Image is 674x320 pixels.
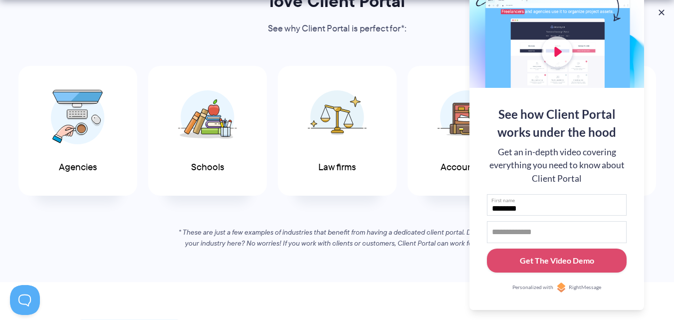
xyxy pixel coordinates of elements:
p: See why Client Portal is perfect for*: [209,21,466,36]
a: Law firms [278,66,397,196]
span: Agencies [59,162,97,173]
span: RightMessage [569,284,601,292]
span: Accountants [441,162,493,173]
span: Schools [191,162,224,173]
a: Personalized withRightMessage [487,283,627,293]
div: Get The Video Demo [520,255,594,267]
a: Schools [148,66,267,196]
input: First name [487,194,627,216]
button: Get The Video Demo [487,249,627,273]
div: Get an in-depth video covering everything you need to know about Client Portal [487,146,627,185]
iframe: Toggle Customer Support [10,285,40,315]
a: Agencies [18,66,137,196]
span: Law firms [318,162,356,173]
img: Personalized with RightMessage [556,283,566,293]
a: Accountants [408,66,526,196]
em: * These are just a few examples of industries that benefit from having a dedicated client portal.... [179,227,495,248]
div: See how Client Portal works under the hood [487,105,627,141]
span: Personalized with [512,284,553,292]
